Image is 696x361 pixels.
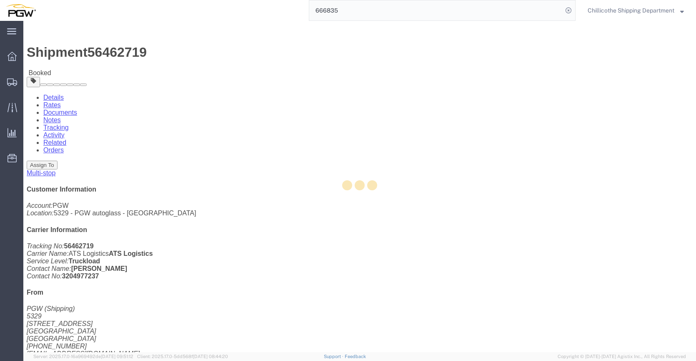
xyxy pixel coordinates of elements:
[588,6,674,15] span: Chillicothe Shipping Department
[324,354,345,359] a: Support
[587,5,684,15] button: Chillicothe Shipping Department
[558,353,686,360] span: Copyright © [DATE]-[DATE] Agistix Inc., All Rights Reserved
[137,354,228,359] span: Client: 2025.17.0-5dd568f
[193,354,228,359] span: [DATE] 08:44:20
[309,0,563,20] input: Search for shipment number, reference number
[101,354,133,359] span: [DATE] 09:51:12
[33,354,133,359] span: Server: 2025.17.0-16a969492de
[6,4,36,17] img: logo
[345,354,366,359] a: Feedback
